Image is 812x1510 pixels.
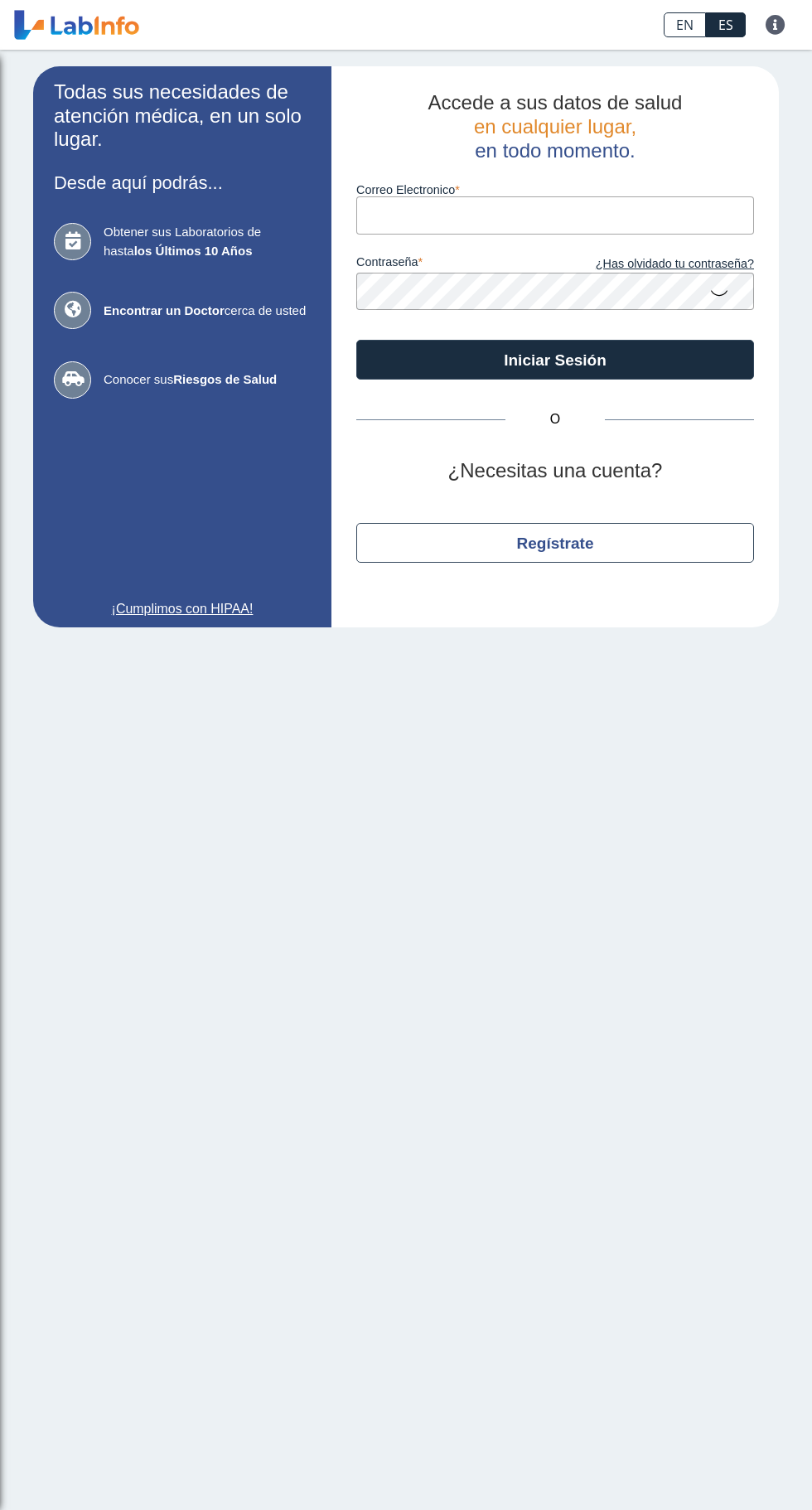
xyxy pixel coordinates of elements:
[104,302,311,321] span: cerca de usted
[104,370,311,390] span: Conocer sus
[104,223,311,260] span: Obtener sus Laboratorios de hasta
[356,255,555,273] label: contraseña
[356,340,754,380] button: Iniciar Sesión
[555,255,754,273] a: ¿Has olvidado tu contraseña?
[356,183,754,196] label: Correo Electronico
[706,12,746,37] a: ES
[54,599,311,619] a: ¡Cumplimos con HIPAA!
[474,115,636,138] span: en cualquier lugar,
[428,91,683,114] span: Accede a sus datos de salud
[104,303,225,317] b: Encontrar un Doctor
[356,523,754,563] button: Regístrate
[173,372,277,386] b: Riesgos de Salud
[475,139,635,162] span: en todo momento.
[664,12,706,37] a: EN
[54,80,311,152] h2: Todas sus necesidades de atención médica, en un solo lugar.
[356,459,754,483] h2: ¿Necesitas una cuenta?
[134,244,253,258] b: los Últimos 10 Años
[54,172,311,193] h3: Desde aquí podrás...
[505,409,605,429] span: O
